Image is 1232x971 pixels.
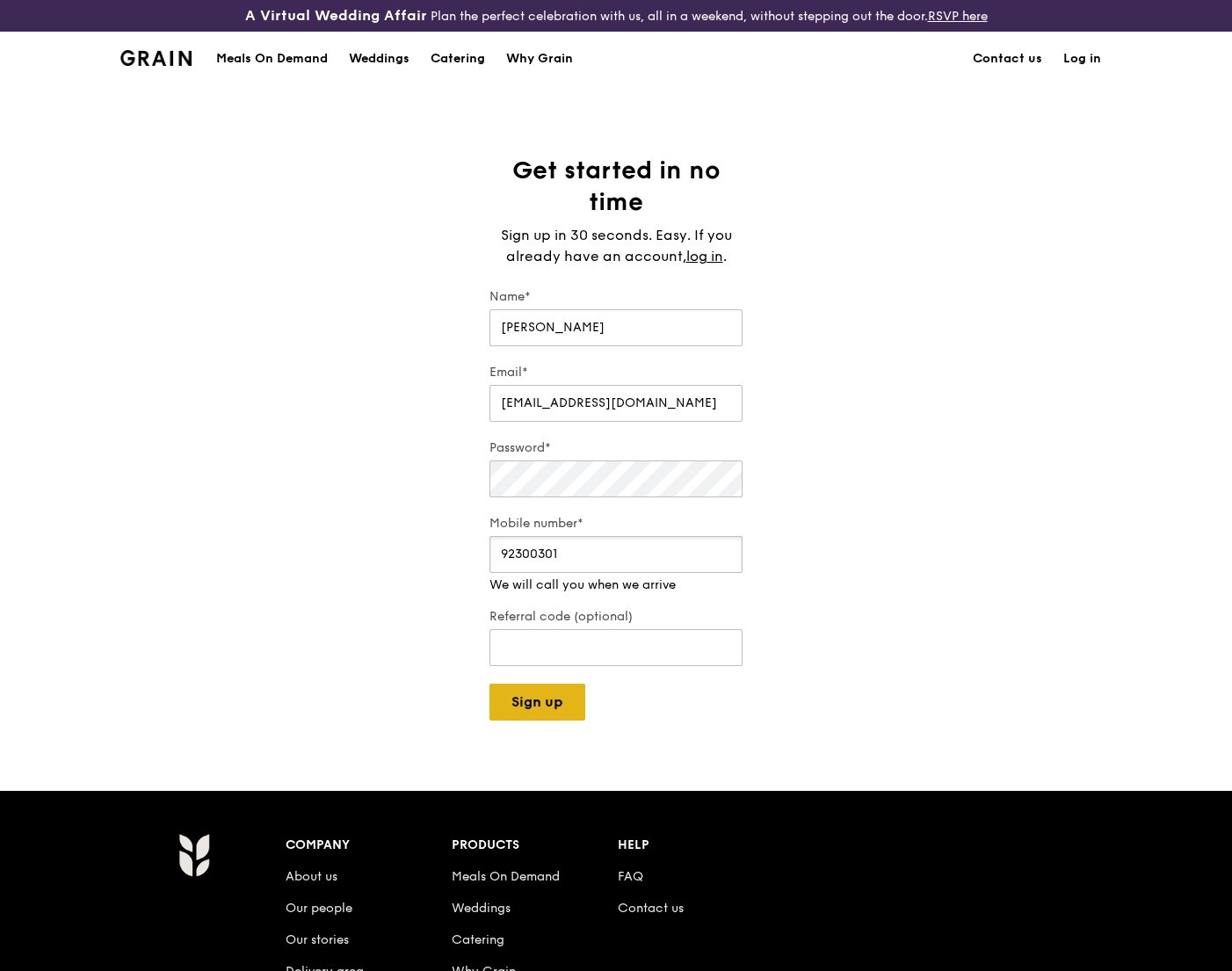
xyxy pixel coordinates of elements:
[962,33,1053,85] a: Contact us
[496,33,583,85] a: Why Grain
[506,33,573,85] div: Why Grain
[245,7,427,25] h3: A Virtual Wedding Affair
[216,33,328,85] div: Meals On Demand
[618,901,684,916] a: Contact us
[489,608,743,626] label: Referral code (optional)
[452,932,504,947] a: Catering
[489,684,585,721] button: Sign up
[489,515,743,533] label: Mobile number*
[120,31,192,83] a: GrainGrain
[501,227,732,264] span: Sign up in 30 seconds. Easy. If you already have an account,
[489,439,743,457] label: Password*
[1053,33,1112,85] a: Log in
[338,33,420,85] a: Weddings
[489,576,743,594] div: We will call you when we arrive
[286,869,337,884] a: About us
[206,7,1027,25] div: Plan the perfect celebration with us, all in a weekend, without stepping out the door.
[286,833,452,858] div: Company
[618,869,643,884] a: FAQ
[489,288,743,306] label: Name*
[420,33,496,85] a: Catering
[489,364,743,381] label: Email*
[349,33,409,85] div: Weddings
[178,833,209,877] img: Grain
[452,833,618,858] div: Products
[489,155,743,218] h1: Get started in no time
[431,33,485,85] div: Catering
[452,901,511,916] a: Weddings
[286,901,352,916] a: Our people
[618,833,784,858] div: Help
[120,50,192,66] img: Grain
[452,869,560,884] a: Meals On Demand
[286,932,349,947] a: Our stories
[723,248,727,264] span: .
[928,9,988,24] a: RSVP here
[686,246,723,267] a: log in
